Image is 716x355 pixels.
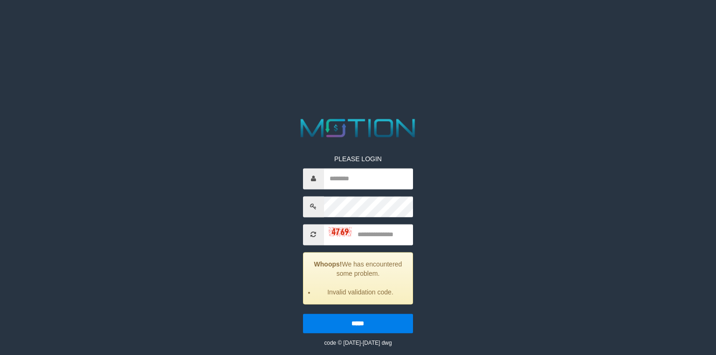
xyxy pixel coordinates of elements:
strong: Whoops! [314,260,342,268]
p: PLEASE LOGIN [303,154,413,164]
div: We has encountered some problem. [303,252,413,304]
small: code © [DATE]-[DATE] dwg [324,340,392,346]
img: MOTION_logo.png [296,116,421,140]
li: Invalid validation code. [315,287,406,297]
img: captcha [329,227,352,237]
